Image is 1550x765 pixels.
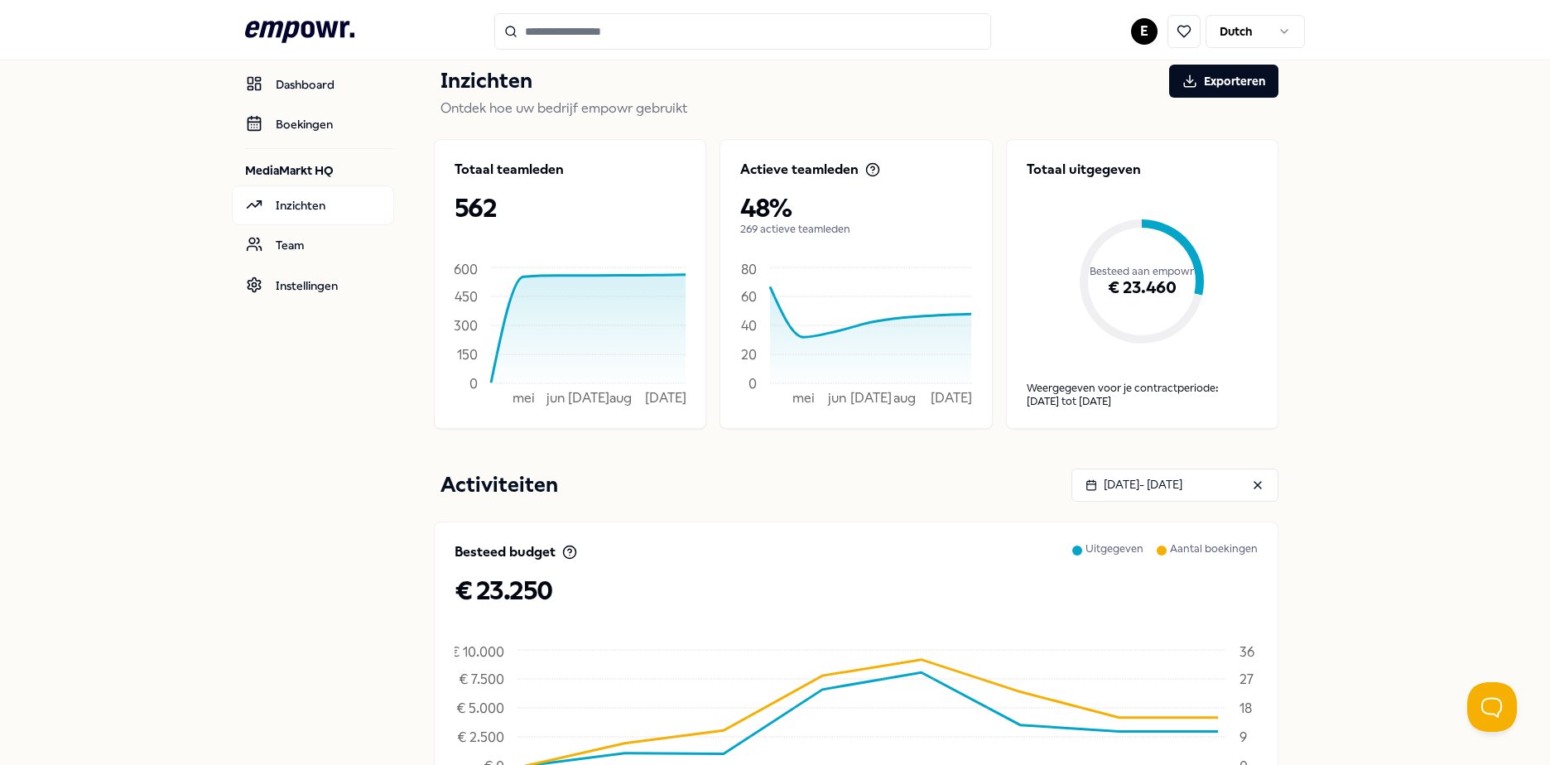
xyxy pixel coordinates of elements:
p: Uitgegeven [1085,542,1143,575]
button: E [1131,18,1158,45]
tspan: mei [513,390,535,406]
p: Activiteiten [440,469,558,502]
p: Inzichten [440,65,532,98]
tspan: 27 [1240,671,1254,686]
tspan: 450 [455,288,478,304]
tspan: 9 [1240,729,1247,744]
p: Aantal boekingen [1170,542,1258,575]
p: Totaal uitgegeven [1027,160,1258,180]
div: [DATE] - [DATE] [1085,475,1182,493]
tspan: aug [609,390,632,406]
tspan: 40 [741,317,757,333]
input: Search for products, categories or subcategories [494,13,991,50]
a: Instellingen [232,266,394,306]
button: [DATE]- [DATE] [1071,469,1278,502]
p: 562 [455,193,686,223]
a: Boekingen [232,104,394,144]
p: 48% [740,193,971,223]
tspan: € 5.000 [456,700,504,715]
tspan: 60 [741,288,757,304]
button: Exporteren [1169,65,1278,98]
div: € 23.460 [1027,233,1258,344]
tspan: jun [827,390,846,406]
tspan: 80 [741,262,757,277]
tspan: 0 [749,375,757,391]
a: Inzichten [232,185,394,225]
tspan: € 10.000 [450,644,504,660]
tspan: € 2.500 [457,729,504,744]
a: Dashboard [232,65,394,104]
tspan: jun [546,390,565,406]
tspan: 36 [1240,644,1254,660]
tspan: [DATE] [931,390,973,406]
tspan: 600 [454,262,478,277]
iframe: Help Scout Beacon - Open [1467,682,1517,732]
div: [DATE] tot [DATE] [1027,395,1258,408]
tspan: [DATE] [645,390,686,406]
tspan: 150 [457,346,478,362]
p: Totaal teamleden [455,160,564,180]
tspan: 20 [741,346,757,362]
tspan: 18 [1240,700,1252,715]
tspan: € 7.500 [459,671,504,686]
a: Team [232,225,394,265]
tspan: 300 [454,317,478,333]
p: MediaMarkt HQ [245,162,394,179]
tspan: [DATE] [568,390,609,406]
tspan: 0 [469,375,478,391]
p: Ontdek hoe uw bedrijf empowr gebruikt [440,98,1278,119]
p: Besteed budget [455,542,556,562]
p: € 23.250 [455,575,1258,605]
div: Besteed aan empowr [1027,200,1258,344]
p: Actieve teamleden [740,160,859,180]
p: 269 actieve teamleden [740,223,971,236]
tspan: [DATE] [850,390,892,406]
tspan: mei [792,390,815,406]
tspan: aug [893,390,916,406]
p: Weergegeven voor je contractperiode: [1027,382,1258,395]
